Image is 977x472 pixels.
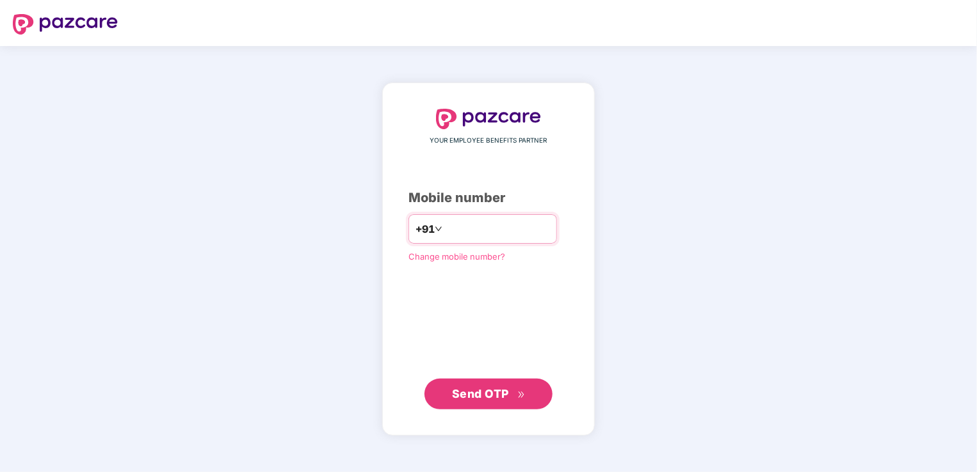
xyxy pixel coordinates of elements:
[13,14,118,35] img: logo
[517,391,526,399] span: double-right
[416,221,435,237] span: +91
[430,136,547,146] span: YOUR EMPLOYEE BENEFITS PARTNER
[408,251,505,262] a: Change mobile number?
[424,379,553,409] button: Send OTPdouble-right
[436,109,541,129] img: logo
[408,188,569,208] div: Mobile number
[452,387,509,400] span: Send OTP
[435,225,442,233] span: down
